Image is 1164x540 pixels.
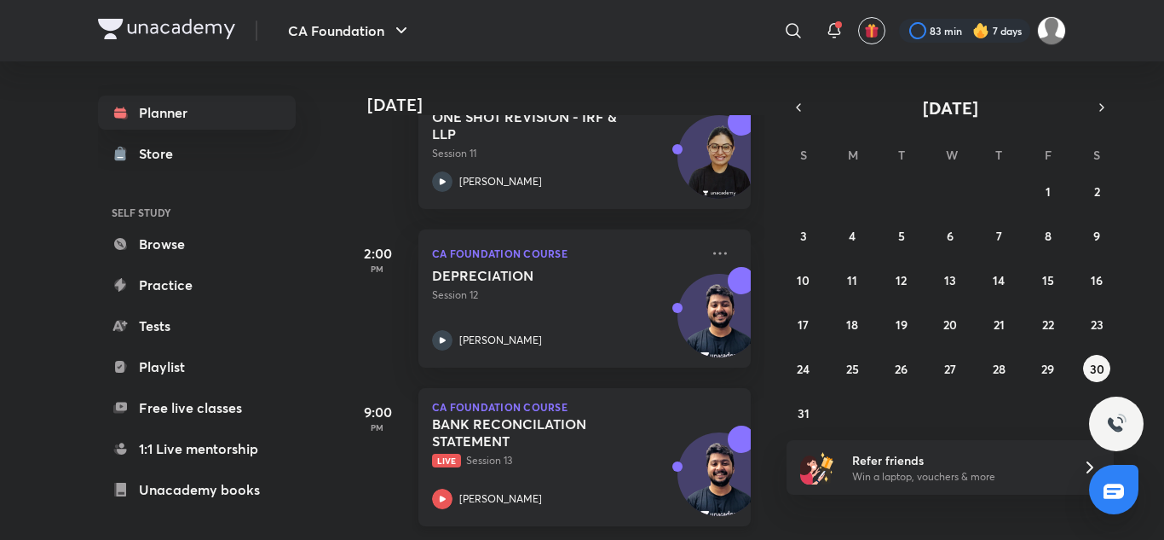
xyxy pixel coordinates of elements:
[459,174,542,189] p: [PERSON_NAME]
[849,228,856,244] abbr: August 4, 2025
[797,361,810,377] abbr: August 24, 2025
[985,266,1012,293] button: August 14, 2025
[888,222,915,249] button: August 5, 2025
[432,267,644,284] h5: DEPRECIATION
[888,266,915,293] button: August 12, 2025
[343,264,412,274] p: PM
[98,350,296,384] a: Playlist
[98,96,296,130] a: Planner
[946,147,958,163] abbr: Wednesday
[432,287,700,303] p: Session 12
[838,222,866,249] button: August 4, 2025
[432,243,700,264] p: CA Foundation Course
[1083,177,1110,205] button: August 2, 2025
[838,355,866,382] button: August 25, 2025
[278,14,422,48] button: CA Foundation
[1042,316,1054,333] abbr: August 22, 2025
[810,96,1090,119] button: [DATE]
[432,146,700,161] p: Session 11
[797,272,810,288] abbr: August 10, 2025
[1034,355,1062,382] button: August 29, 2025
[1083,311,1110,338] button: August 23, 2025
[1045,147,1052,163] abbr: Friday
[864,23,879,38] img: avatar
[996,228,1002,244] abbr: August 7, 2025
[798,316,809,333] abbr: August 17, 2025
[972,22,989,39] img: streak
[432,402,737,412] p: CA Foundation Course
[1091,316,1103,333] abbr: August 23, 2025
[98,309,296,343] a: Tests
[800,228,807,244] abbr: August 3, 2025
[790,311,817,338] button: August 17, 2025
[936,355,964,382] button: August 27, 2025
[678,283,760,365] img: Avatar
[1106,414,1127,434] img: ttu
[923,96,978,119] span: [DATE]
[790,399,817,427] button: August 31, 2025
[98,391,296,425] a: Free live classes
[1083,355,1110,382] button: August 30, 2025
[995,147,1002,163] abbr: Thursday
[936,222,964,249] button: August 6, 2025
[1034,177,1062,205] button: August 1, 2025
[678,442,760,524] img: Avatar
[432,108,644,142] h5: ONE SHOT REVISION - IRF & LLP
[343,243,412,264] h5: 2:00
[343,402,412,422] h5: 9:00
[790,355,817,382] button: August 24, 2025
[944,272,956,288] abbr: August 13, 2025
[98,473,296,507] a: Unacademy books
[1083,266,1110,293] button: August 16, 2025
[994,316,1005,333] abbr: August 21, 2025
[790,266,817,293] button: August 10, 2025
[98,268,296,302] a: Practice
[898,147,905,163] abbr: Tuesday
[898,228,905,244] abbr: August 5, 2025
[985,355,1012,382] button: August 28, 2025
[858,17,885,44] button: avatar
[1090,361,1104,377] abbr: August 30, 2025
[798,405,810,421] abbr: August 31, 2025
[1045,228,1052,244] abbr: August 8, 2025
[848,147,858,163] abbr: Monday
[1034,311,1062,338] button: August 22, 2025
[936,266,964,293] button: August 13, 2025
[943,316,957,333] abbr: August 20, 2025
[1042,272,1054,288] abbr: August 15, 2025
[459,491,542,507] p: [PERSON_NAME]
[343,422,412,433] p: PM
[800,450,834,485] img: referral
[98,432,296,466] a: 1:1 Live mentorship
[846,316,858,333] abbr: August 18, 2025
[1037,16,1066,45] img: ansh jain
[139,143,183,164] div: Store
[847,272,857,288] abbr: August 11, 2025
[98,19,235,44] a: Company Logo
[432,453,700,468] p: Session 13
[838,266,866,293] button: August 11, 2025
[1091,272,1103,288] abbr: August 16, 2025
[852,451,1062,469] h6: Refer friends
[432,454,461,467] span: Live
[1041,361,1054,377] abbr: August 29, 2025
[459,333,542,348] p: [PERSON_NAME]
[993,361,1006,377] abbr: August 28, 2025
[790,222,817,249] button: August 3, 2025
[98,136,296,171] a: Store
[985,222,1012,249] button: August 7, 2025
[895,361,908,377] abbr: August 26, 2025
[98,198,296,227] h6: SELF STUDY
[846,361,859,377] abbr: August 25, 2025
[98,19,235,39] img: Company Logo
[432,415,644,450] h5: BANK RECONCILATION STATEMENT
[1093,228,1100,244] abbr: August 9, 2025
[1034,222,1062,249] button: August 8, 2025
[800,147,807,163] abbr: Sunday
[1034,266,1062,293] button: August 15, 2025
[985,311,1012,338] button: August 21, 2025
[1094,183,1100,200] abbr: August 2, 2025
[944,361,956,377] abbr: August 27, 2025
[98,227,296,261] a: Browse
[1046,183,1051,200] abbr: August 1, 2025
